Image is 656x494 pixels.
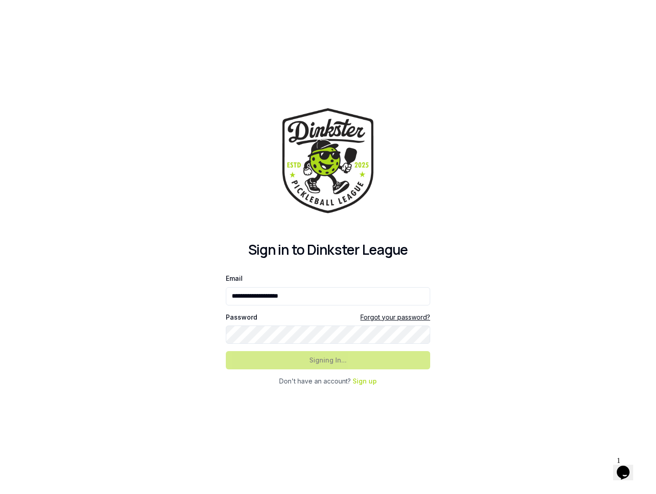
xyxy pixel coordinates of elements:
[226,314,257,321] label: Password
[226,242,430,258] h2: Sign in to Dinkster League
[353,377,377,385] a: Sign up
[282,108,374,213] img: Dinkster League Logo
[226,377,430,386] div: Don't have an account?
[613,453,642,480] iframe: chat widget
[360,313,430,322] a: Forgot your password?
[226,274,243,282] label: Email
